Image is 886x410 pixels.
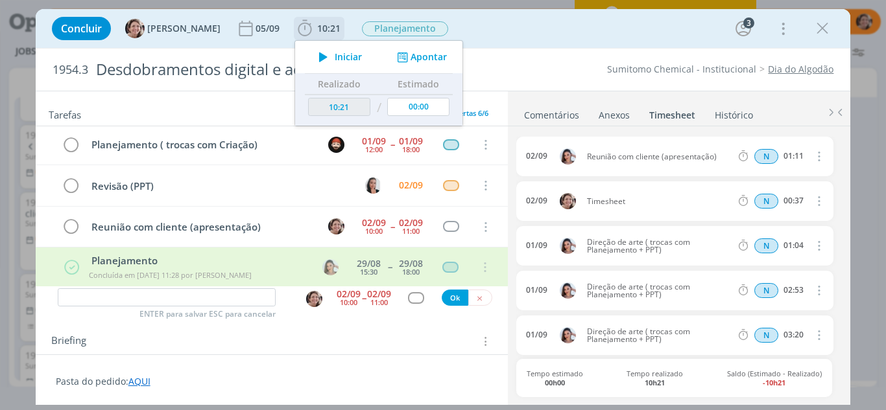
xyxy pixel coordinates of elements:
b: 10h21 [645,378,665,387]
td: / [373,95,384,121]
a: Histórico [714,103,754,122]
img: A [306,291,322,307]
div: Horas normais [754,328,778,343]
div: Horas normais [754,149,778,164]
img: A [125,19,145,38]
span: [PERSON_NAME] [147,24,221,33]
a: AQUI [128,375,150,387]
a: Timesheet [649,103,696,122]
div: 10:00 [365,227,383,234]
img: N [560,327,576,343]
div: Horas normais [754,194,778,209]
div: Planejamento ( trocas com Criação) [86,137,317,153]
div: Horas normais [754,283,778,298]
div: 10:00 [340,299,357,306]
button: Planejamento [361,21,449,37]
a: Comentários [523,103,580,122]
img: N [560,148,576,165]
span: ENTER para salvar ESC para cancelar [139,309,276,319]
div: 02:53 [784,286,804,295]
b: 00h00 [545,378,565,387]
span: -- [388,262,392,271]
button: 3 [733,18,754,39]
span: Tempo estimado [527,369,583,386]
div: 12:00 [365,146,383,153]
span: 10:21 [317,22,341,34]
span: Concluir [61,23,102,34]
img: W [328,137,344,153]
span: Iniciar [335,52,362,62]
div: 18:00 [402,268,420,275]
div: Planejamento [86,253,310,268]
div: 02/09 [399,181,423,190]
p: Pasta do pedido: [56,375,488,388]
div: 3 [743,17,754,28]
div: 01:04 [784,241,804,250]
div: 11:00 [370,299,388,306]
span: Concluída em [DATE] 11:28 por [PERSON_NAME] [89,270,252,280]
div: 01/09 [362,137,386,146]
div: 01/09 [526,330,547,339]
img: A [560,193,576,209]
div: 01/09 [526,286,547,295]
span: Direção de arte ( trocas com Planejamento + PPT) [582,328,737,343]
span: 1954.3 [53,63,88,77]
a: Dia do Algodão [768,63,833,75]
button: A [326,217,346,236]
span: -- [362,291,366,304]
span: -- [390,222,394,231]
div: 18:00 [402,146,420,153]
div: 02/09 [337,290,361,299]
span: Timesheet [582,198,737,205]
button: 10:21 [294,18,344,39]
div: 03:20 [784,330,804,339]
span: N [754,238,778,253]
button: Concluir [52,17,111,40]
div: 02/09 [399,218,423,227]
span: -- [390,140,394,149]
div: 02/09 [526,152,547,161]
span: N [754,194,778,209]
span: N [754,328,778,343]
b: -10h21 [763,378,785,387]
div: Reunião com cliente (apresentação) [86,219,317,235]
span: Abertas 6/6 [450,108,488,118]
div: 05/09 [256,24,282,33]
button: C [363,176,383,195]
div: 02/09 [362,218,386,227]
div: 00:37 [784,196,804,205]
button: A [305,290,323,308]
div: 29/08 [399,259,423,268]
th: Realizado [305,74,374,95]
img: C [365,177,381,194]
div: 11:00 [402,227,420,234]
div: 02/09 [526,196,547,205]
button: Apontar [394,51,448,64]
div: 01:11 [784,152,804,161]
span: Direção de arte ( trocas com Planejamento + PPT) [582,238,737,254]
button: Ok [442,290,468,306]
div: dialog [36,9,851,405]
div: 02/09 [367,290,391,299]
button: W [326,135,346,154]
span: N [754,149,778,164]
span: Planejamento [362,21,448,36]
span: Reunião com cliente (apresentação) [582,153,737,161]
span: N [754,283,778,298]
button: Iniciar [311,48,363,66]
button: A[PERSON_NAME] [125,19,221,38]
span: Direção de arte ( trocas com Planejamento + PPT) [582,283,737,299]
img: A [328,218,344,234]
a: Sumitomo Chemical - Institucional [607,63,756,75]
ul: 10:21 [294,40,463,126]
div: Revisão (PPT) [86,178,353,194]
div: 01/09 [526,241,547,250]
th: Estimado [384,74,453,95]
div: Horas normais [754,238,778,253]
div: Anexos [599,109,630,122]
div: Desdobramentos digital e ação interna [91,54,503,85]
span: Saldo (Estimado - Realizado) [727,369,822,386]
img: N [560,282,576,299]
div: 29/08 [357,259,381,268]
span: Briefing [51,333,86,350]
